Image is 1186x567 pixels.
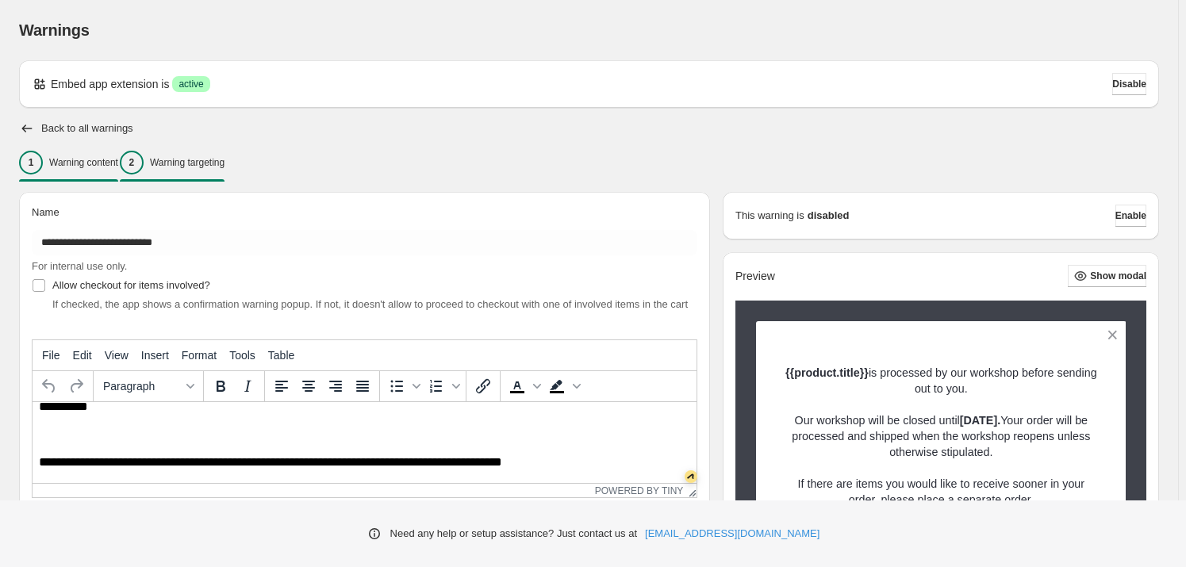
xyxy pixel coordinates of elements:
p: This warning is [735,208,804,224]
div: Background color [543,373,583,400]
span: If checked, the app shows a confirmation warning popup. If not, it doesn't allow to proceed to ch... [52,298,688,310]
button: Formats [97,373,200,400]
p: is processed by our workshop before sending out to you. [784,365,1099,397]
button: Show modal [1068,265,1146,287]
span: File [42,349,60,362]
span: Show modal [1090,270,1146,282]
span: For internal use only. [32,260,127,272]
div: Numbered list [423,373,463,400]
span: Warnings [19,21,90,39]
a: Powered by Tiny [595,485,684,496]
span: Name [32,206,59,218]
button: 2Warning targeting [120,146,225,179]
button: Undo [36,373,63,400]
button: Align right [322,373,349,400]
span: Tools [229,349,255,362]
button: Insert/edit link [470,373,497,400]
span: Format [182,349,217,362]
div: Resize [683,484,697,497]
p: Warning content [49,156,118,169]
strong: disabled [808,208,850,224]
button: Align left [268,373,295,400]
button: Align center [295,373,322,400]
button: Enable [1115,205,1146,227]
span: Paragraph [103,380,181,393]
button: Disable [1112,73,1146,95]
strong: [DATE]. [960,414,1000,427]
h2: Preview [735,270,775,283]
strong: {{product.title}} [785,366,869,379]
button: Justify [349,373,376,400]
button: Italic [234,373,261,400]
span: Edit [73,349,92,362]
span: Insert [141,349,169,362]
button: Bold [207,373,234,400]
p: Our workshop will be closed until Your order will be processed and shipped when the workshop reop... [784,412,1099,460]
span: Enable [1115,209,1146,222]
h2: Back to all warnings [41,122,133,135]
span: Allow checkout for items involved? [52,279,210,291]
div: Text color [504,373,543,400]
p: Warning targeting [150,156,225,169]
span: active [178,78,203,90]
button: Redo [63,373,90,400]
span: Table [268,349,294,362]
div: 2 [120,151,144,174]
p: Embed app extension is [51,76,169,92]
span: Disable [1112,78,1146,90]
button: 1Warning content [19,146,118,179]
iframe: Rich Text Area [33,402,697,483]
p: If there are items you would like to receive sooner in your order, please place a separate order. [784,476,1099,508]
span: View [105,349,129,362]
div: 1 [19,151,43,174]
div: Bullet list [383,373,423,400]
a: [EMAIL_ADDRESS][DOMAIN_NAME] [645,526,819,542]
